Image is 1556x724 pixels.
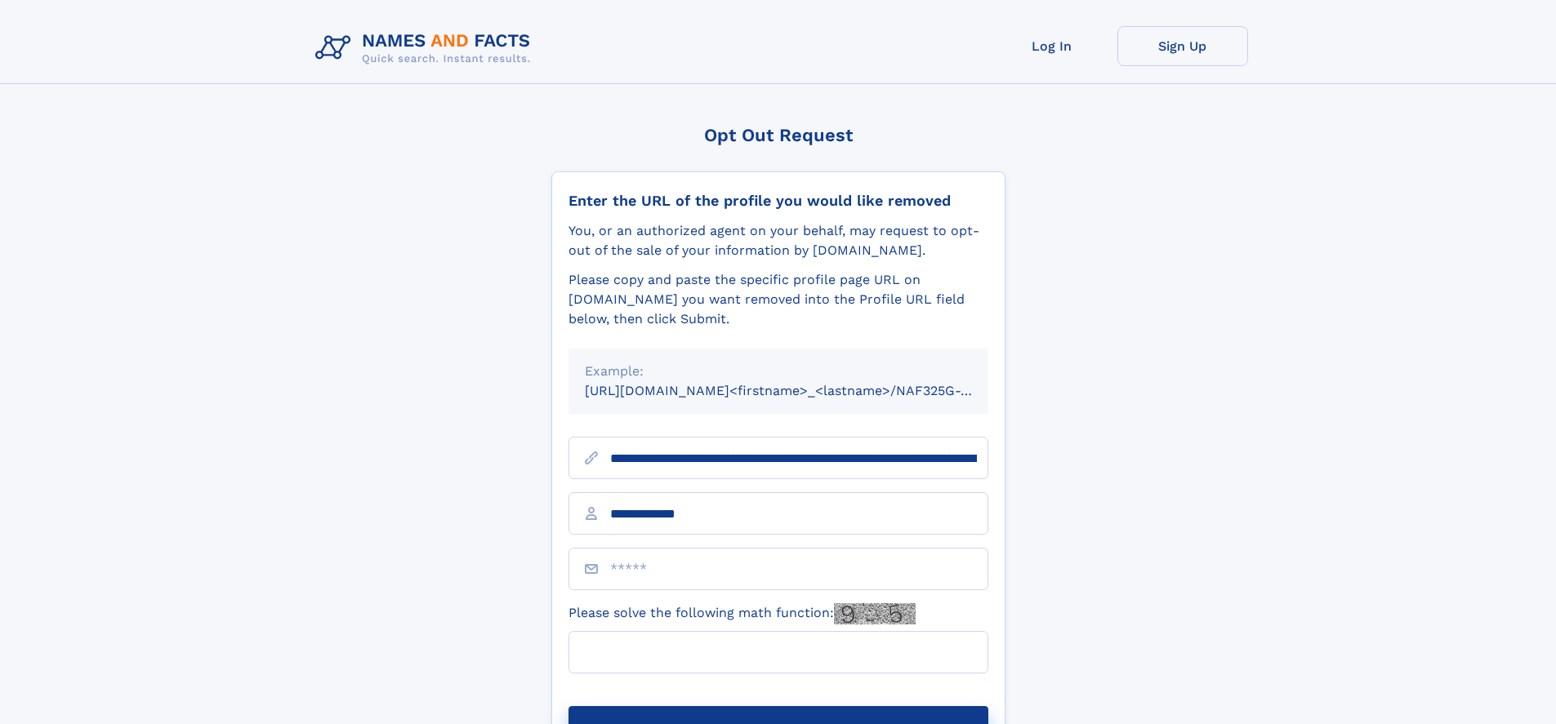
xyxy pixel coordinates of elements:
div: Enter the URL of the profile you would like removed [568,192,988,210]
div: Example: [585,362,972,381]
a: Sign Up [1117,26,1248,66]
label: Please solve the following math function: [568,603,916,624]
small: [URL][DOMAIN_NAME]<firstname>_<lastname>/NAF325G-xxxxxxxx [585,383,1019,398]
div: You, or an authorized agent on your behalf, may request to opt-out of the sale of your informatio... [568,221,988,260]
img: Logo Names and Facts [309,26,544,70]
div: Opt Out Request [551,125,1005,145]
a: Log In [987,26,1117,66]
div: Please copy and paste the specific profile page URL on [DOMAIN_NAME] you want removed into the Pr... [568,270,988,329]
